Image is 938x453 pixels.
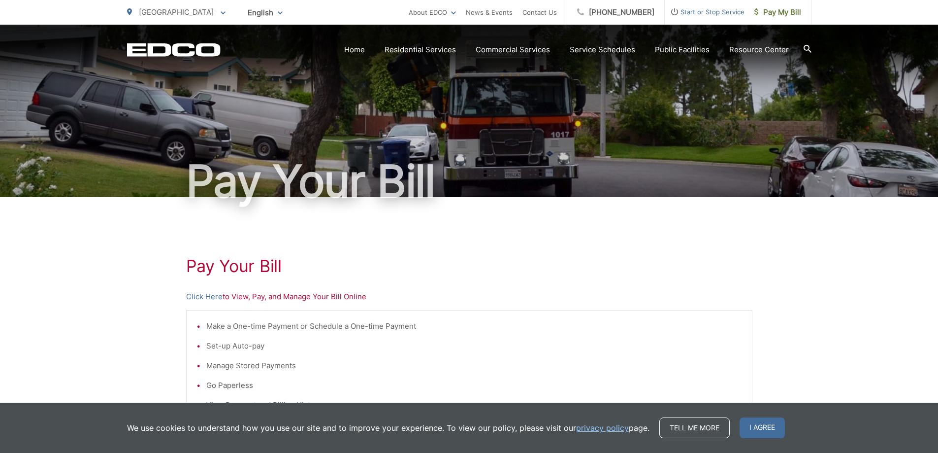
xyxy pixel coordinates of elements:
[655,44,710,56] a: Public Facilities
[344,44,365,56] a: Home
[127,422,649,434] p: We use cookies to understand how you use our site and to improve your experience. To view our pol...
[240,4,290,21] span: English
[186,256,752,276] h1: Pay Your Bill
[576,422,629,434] a: privacy policy
[729,44,789,56] a: Resource Center
[409,6,456,18] a: About EDCO
[570,44,635,56] a: Service Schedules
[139,7,214,17] span: [GEOGRAPHIC_DATA]
[754,6,801,18] span: Pay My Bill
[127,157,811,206] h1: Pay Your Bill
[740,418,785,438] span: I agree
[476,44,550,56] a: Commercial Services
[186,291,223,303] a: Click Here
[206,399,742,411] li: View Payment and Billing History
[206,380,742,391] li: Go Paperless
[206,320,742,332] li: Make a One-time Payment or Schedule a One-time Payment
[659,418,730,438] a: Tell me more
[186,291,752,303] p: to View, Pay, and Manage Your Bill Online
[466,6,513,18] a: News & Events
[127,43,221,57] a: EDCD logo. Return to the homepage.
[385,44,456,56] a: Residential Services
[206,360,742,372] li: Manage Stored Payments
[206,340,742,352] li: Set-up Auto-pay
[522,6,557,18] a: Contact Us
